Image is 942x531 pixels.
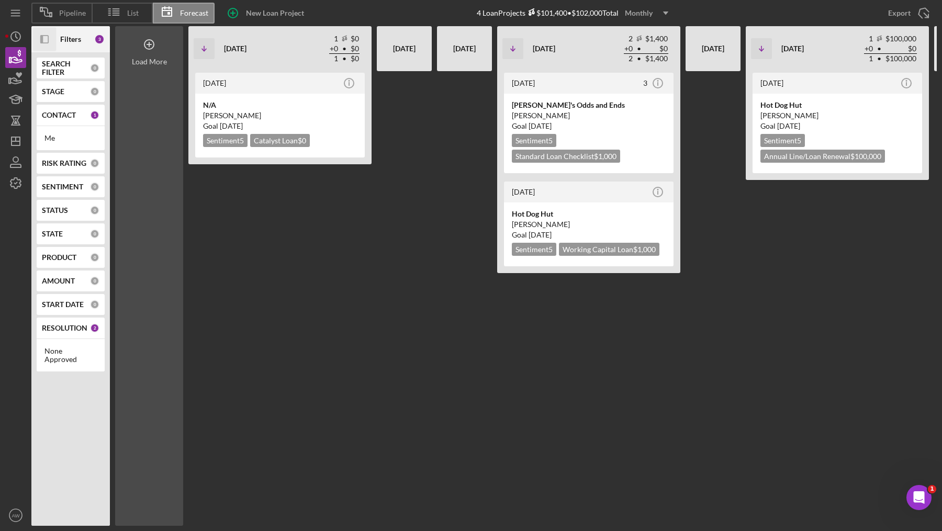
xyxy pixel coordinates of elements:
[691,30,735,67] div: [DATE]
[94,34,105,44] div: 3
[42,206,68,214] b: STATUS
[760,78,783,87] time: 2025-08-04 20:20
[90,206,99,215] div: 0
[512,110,666,121] div: [PERSON_NAME]
[382,30,427,67] div: [DATE]
[203,121,243,130] span: Goal
[645,44,668,54] td: $0
[525,8,567,17] div: $101,400
[203,110,357,121] div: [PERSON_NAME]
[512,100,666,110] div: [PERSON_NAME]'s Odds and Ends
[203,134,248,147] div: Sentiment 5
[512,150,620,163] div: Standard Loan Checklist $1,000
[42,183,83,191] b: SENTIMENT
[781,44,804,53] b: [DATE]
[442,30,487,67] div: [DATE]
[220,121,243,130] time: 05/23/2025
[329,54,339,64] td: 1
[90,323,99,333] div: 2
[760,110,914,121] div: [PERSON_NAME]
[876,46,882,52] span: •
[350,34,360,44] td: $0
[220,3,315,24] button: New Loan Project
[350,44,360,54] td: $0
[90,253,99,262] div: 0
[42,277,75,285] b: AMOUNT
[90,63,99,73] div: 0
[636,55,642,62] span: •
[42,60,90,76] b: SEARCH FILTER
[760,100,914,110] div: Hot Dog Hut
[624,34,633,44] td: 2
[224,44,246,53] b: [DATE]
[350,54,360,64] td: $0
[502,71,675,175] a: [DATE]3[PERSON_NAME]'s Odds and Ends[PERSON_NAME]Goal [DATE]Sentiment5Standard Loan Checklist$1,000
[760,150,885,163] div: Annual Line/Loan Renewal $100,000
[645,34,668,44] td: $1,400
[341,46,347,52] span: •
[529,121,552,130] time: 08/11/2025
[864,34,873,44] td: 1
[619,5,675,21] button: Monthly
[876,55,882,62] span: •
[90,87,99,96] div: 0
[42,87,64,96] b: STAGE
[42,324,87,332] b: RESOLUTION
[5,505,26,526] button: AW
[625,5,653,21] div: Monthly
[194,71,366,159] a: [DATE]N/A[PERSON_NAME]Goal [DATE]Sentiment5Catalyst Loan$0
[512,134,556,147] div: Sentiment 5
[906,485,932,510] iframe: Intercom live chat
[203,100,357,110] div: N/A
[60,35,81,43] b: Filters
[512,187,535,196] time: 2025-05-09 13:45
[888,3,911,24] div: Export
[878,3,937,24] button: Export
[512,230,552,239] span: Goal
[90,159,99,168] div: 0
[90,276,99,286] div: 0
[90,300,99,309] div: 0
[624,44,633,54] td: + 0
[512,78,535,87] time: 2025-05-09 14:48
[90,229,99,239] div: 0
[12,513,20,518] text: AW
[751,71,924,175] a: [DATE]Hot Dog Hut[PERSON_NAME]Goal [DATE]Sentiment5Annual Line/Loan Renewal$100,000
[928,485,936,493] span: 1
[645,54,668,64] td: $1,400
[760,134,805,147] div: Sentiment 5
[90,110,99,120] div: 1
[512,209,666,219] div: Hot Dog Hut
[885,54,917,64] td: $100,000
[42,159,86,167] b: RISK RATING
[636,46,642,52] span: •
[624,54,633,64] td: 2
[203,78,226,87] time: 2025-04-08 18:45
[341,55,347,62] span: •
[885,34,917,44] td: $100,000
[512,243,556,256] div: Sentiment 5
[864,54,873,64] td: 1
[864,44,873,54] td: + 0
[559,243,659,256] div: Working Capital Loan $1,000
[44,347,97,355] div: None
[777,121,800,130] time: 10/03/2025
[127,9,139,17] span: List
[329,44,339,54] td: + 0
[132,58,167,66] div: Load More
[44,134,97,142] div: Me
[533,44,555,53] b: [DATE]
[59,9,86,17] span: Pipeline
[42,111,76,119] b: CONTACT
[90,182,99,191] div: 0
[512,121,552,130] span: Goal
[760,121,800,130] span: Goal
[643,79,647,87] div: 3
[529,230,552,239] time: 08/11/2025
[42,300,84,309] b: START DATE
[250,134,310,147] div: Catalyst Loan $0
[885,44,917,54] td: $0
[329,34,339,44] td: 1
[246,3,304,24] div: New Loan Project
[502,180,675,268] a: [DATE]Hot Dog Hut[PERSON_NAME]Goal [DATE]Sentiment5Working Capital Loan$1,000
